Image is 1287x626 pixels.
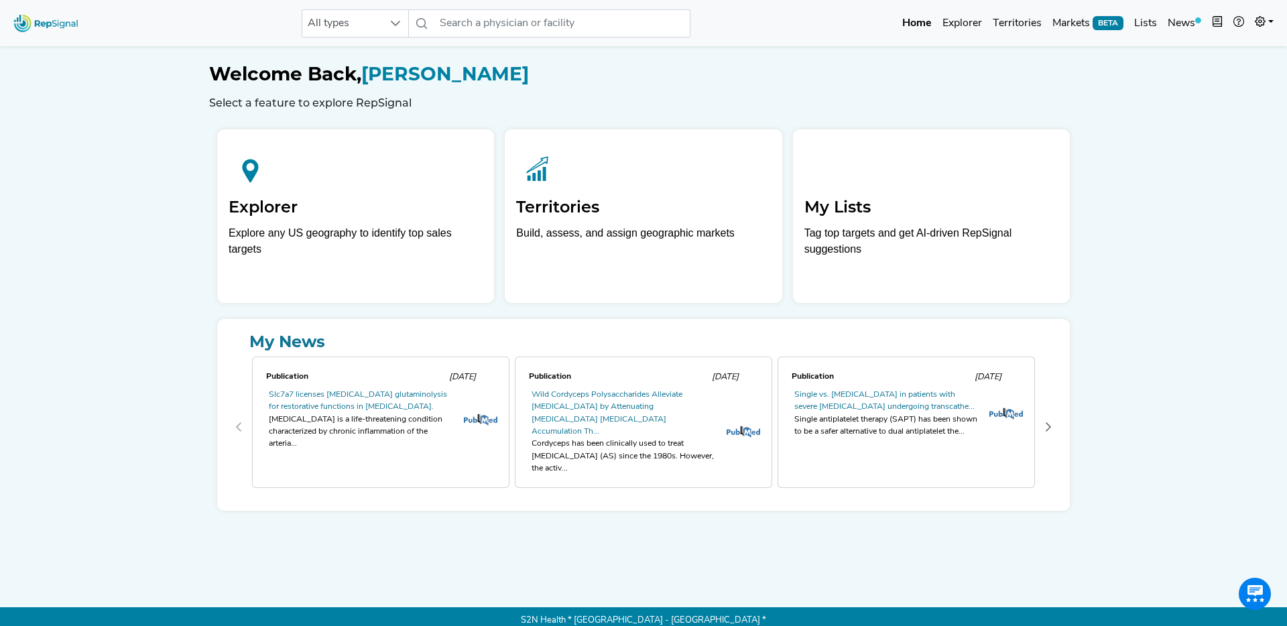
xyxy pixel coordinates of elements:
input: Search a physician or facility [434,9,690,38]
a: My News [228,330,1059,354]
div: Single antiplatelet therapy (SAPT) has been shown to be a safer alternative to dual antiplatelet ... [794,414,978,438]
a: Slc7a7 licenses [MEDICAL_DATA] glutaminolysis for restorative functions in [MEDICAL_DATA]. [269,391,447,411]
a: News [1162,10,1207,37]
img: pubmed_logo.fab3c44c.png [727,426,760,438]
div: Explore any US geography to identify top sales targets [229,225,483,257]
a: Territories [987,10,1047,37]
h1: [PERSON_NAME] [209,63,1078,86]
span: Welcome Back, [209,62,361,85]
span: BETA [1093,16,1123,29]
a: Lists [1129,10,1162,37]
span: Publication [792,373,834,381]
div: Cordyceps has been clinically used to treat [MEDICAL_DATA] (AS) since the 1980s. However, the act... [532,438,715,475]
p: Build, assess, and assign geographic markets [516,225,770,265]
h2: Explorer [229,198,483,217]
button: Next Page [1038,416,1059,438]
div: 1 [512,354,775,500]
a: Home [897,10,937,37]
a: MarketsBETA [1047,10,1129,37]
span: [DATE] [712,373,739,381]
a: Explorer [937,10,987,37]
p: Tag top targets and get AI-driven RepSignal suggestions [804,225,1058,265]
span: [DATE] [975,373,1001,381]
a: Wild Cordyceps Polysaccharides Alleviate [MEDICAL_DATA] by Attenuating [MEDICAL_DATA] [MEDICAL_DA... [532,391,682,436]
div: 0 [249,354,512,500]
img: pubmed_logo.fab3c44c.png [989,408,1023,420]
span: Publication [266,373,308,381]
span: Publication [529,373,571,381]
a: TerritoriesBuild, assess, and assign geographic markets [505,129,782,303]
h6: Select a feature to explore RepSignal [209,97,1078,109]
h2: Territories [516,198,770,217]
span: [DATE] [449,373,476,381]
h2: My Lists [804,198,1058,217]
div: 2 [775,354,1038,500]
a: My ListsTag top targets and get AI-driven RepSignal suggestions [793,129,1070,303]
a: ExplorerExplore any US geography to identify top sales targets [217,129,494,303]
img: pubmed_logo.fab3c44c.png [464,414,497,426]
span: All types [302,10,383,37]
div: [MEDICAL_DATA] is a life-threatening condition characterized by chronic inflammation of the arter... [269,414,452,450]
a: Single vs. [MEDICAL_DATA] in patients with severe [MEDICAL_DATA] undergoing transcathe... [794,391,975,411]
button: Intel Book [1207,10,1228,37]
